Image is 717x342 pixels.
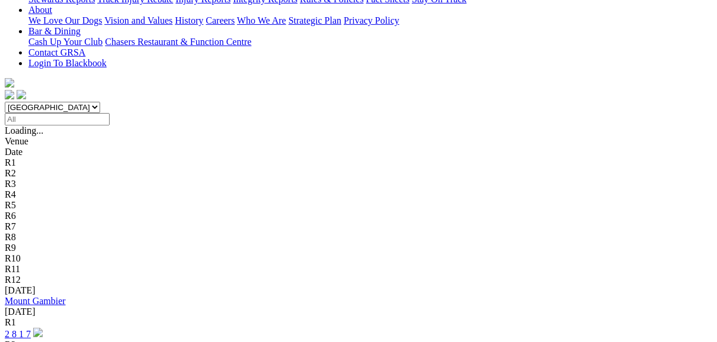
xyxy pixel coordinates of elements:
[105,37,251,47] a: Chasers Restaurant & Function Centre
[289,15,341,25] a: Strategic Plan
[28,37,712,47] div: Bar & Dining
[5,136,712,147] div: Venue
[5,306,712,317] div: [DATE]
[5,113,110,125] input: Select date
[5,125,43,135] span: Loading...
[5,253,712,264] div: R10
[5,285,712,296] div: [DATE]
[5,275,712,285] div: R12
[5,147,712,157] div: Date
[5,189,712,200] div: R4
[28,37,103,47] a: Cash Up Your Club
[5,317,712,328] div: R1
[33,328,43,337] img: play-circle.svg
[5,211,712,221] div: R6
[28,26,81,36] a: Bar & Dining
[5,221,712,232] div: R7
[28,47,85,57] a: Contact GRSA
[206,15,235,25] a: Careers
[5,200,712,211] div: R5
[5,243,712,253] div: R9
[175,15,203,25] a: History
[344,15,399,25] a: Privacy Policy
[5,168,712,179] div: R2
[28,15,102,25] a: We Love Our Dogs
[17,90,26,99] img: twitter.svg
[5,157,712,168] div: R1
[237,15,286,25] a: Who We Are
[5,179,712,189] div: R3
[5,78,14,88] img: logo-grsa-white.png
[104,15,172,25] a: Vision and Values
[28,15,712,26] div: About
[28,5,52,15] a: About
[28,58,107,68] a: Login To Blackbook
[5,296,66,306] a: Mount Gambier
[5,90,14,99] img: facebook.svg
[5,329,31,339] a: 2 8 1 7
[5,232,712,243] div: R8
[5,264,712,275] div: R11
